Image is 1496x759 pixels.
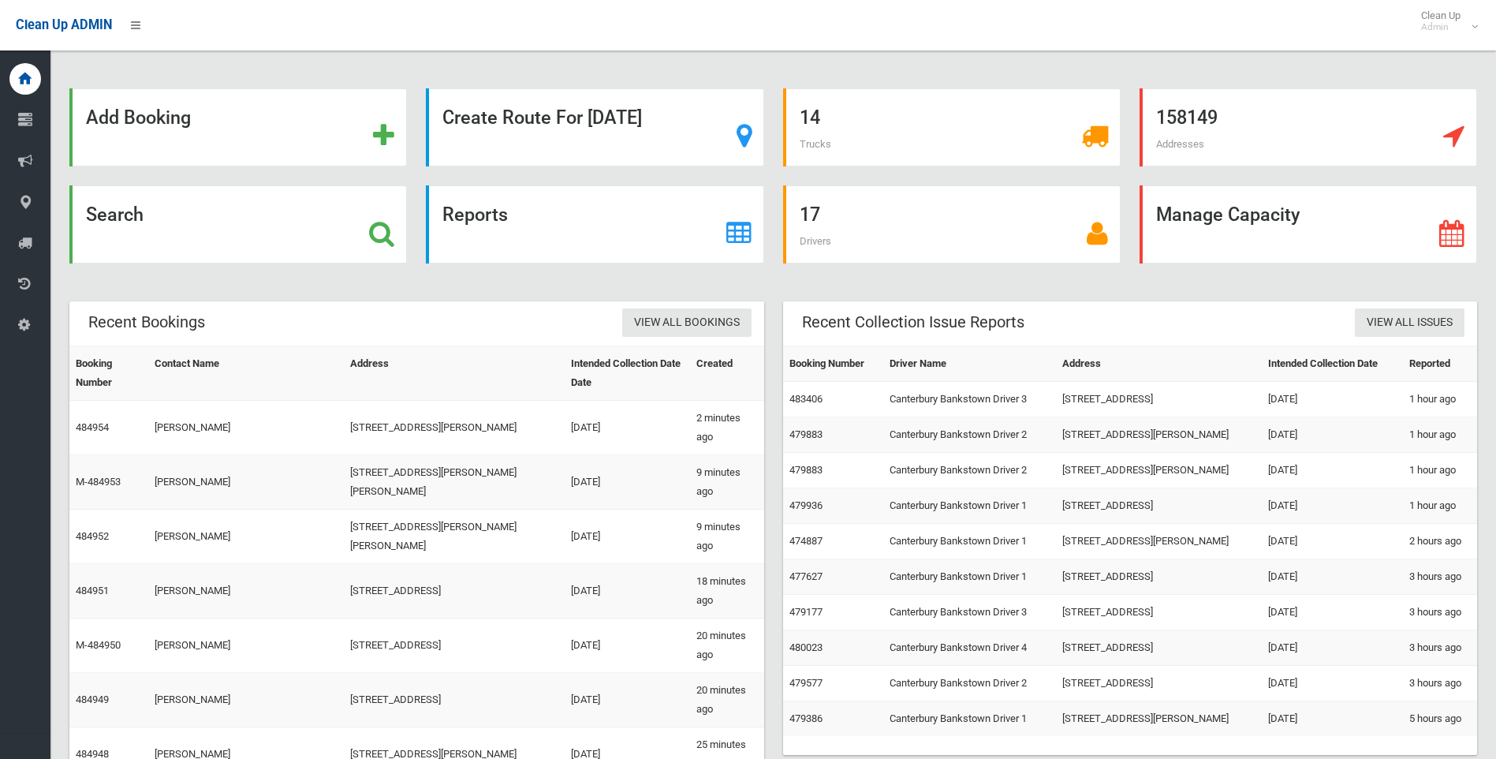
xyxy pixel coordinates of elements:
a: Search [69,185,407,264]
a: View All Bookings [622,308,752,338]
strong: 17 [800,204,820,226]
td: 1 hour ago [1403,488,1477,524]
strong: Manage Capacity [1156,204,1300,226]
td: [STREET_ADDRESS] [1056,595,1262,630]
td: Canterbury Bankstown Driver 1 [883,524,1056,559]
a: Manage Capacity [1140,185,1477,264]
td: 20 minutes ago [690,673,764,727]
a: 479386 [789,712,823,724]
td: [DATE] [1262,666,1402,701]
td: 1 hour ago [1403,453,1477,488]
td: [PERSON_NAME] [148,619,345,673]
span: Trucks [800,138,831,150]
th: Intended Collection Date Date [565,346,690,401]
td: Canterbury Bankstown Driver 3 [883,595,1056,630]
span: Clean Up [1413,9,1476,33]
td: [DATE] [1262,524,1402,559]
strong: Add Booking [86,107,191,129]
a: 479177 [789,606,823,618]
th: Address [344,346,564,401]
td: Canterbury Bankstown Driver 4 [883,630,1056,666]
td: [PERSON_NAME] [148,455,345,510]
td: [DATE] [565,401,690,455]
a: 17 Drivers [783,185,1121,264]
td: 3 hours ago [1403,595,1477,630]
a: Add Booking [69,88,407,166]
td: Canterbury Bankstown Driver 2 [883,417,1056,453]
td: 2 minutes ago [690,401,764,455]
td: [PERSON_NAME] [148,564,345,619]
td: [DATE] [1262,488,1402,524]
td: 1 hour ago [1403,382,1477,417]
td: Canterbury Bankstown Driver 1 [883,559,1056,595]
a: 479883 [789,464,823,476]
td: [PERSON_NAME] [148,510,345,564]
a: View All Issues [1355,308,1464,338]
td: [DATE] [1262,559,1402,595]
th: Created [690,346,764,401]
td: [STREET_ADDRESS][PERSON_NAME] [1056,524,1262,559]
a: 479883 [789,428,823,440]
td: [STREET_ADDRESS][PERSON_NAME] [1056,417,1262,453]
strong: 14 [800,107,820,129]
a: Create Route For [DATE] [426,88,763,166]
td: Canterbury Bankstown Driver 1 [883,701,1056,737]
td: [STREET_ADDRESS] [1056,630,1262,666]
a: M-484950 [76,639,121,651]
td: [STREET_ADDRESS] [344,673,564,727]
td: Canterbury Bankstown Driver 2 [883,453,1056,488]
a: 158149 Addresses [1140,88,1477,166]
span: Drivers [800,235,831,247]
strong: 158149 [1156,107,1218,129]
a: 479577 [789,677,823,689]
td: [DATE] [1262,382,1402,417]
td: Canterbury Bankstown Driver 3 [883,382,1056,417]
strong: Reports [442,204,508,226]
td: [STREET_ADDRESS] [1056,666,1262,701]
td: [STREET_ADDRESS] [344,619,564,673]
td: [PERSON_NAME] [148,401,345,455]
td: [DATE] [1262,453,1402,488]
a: 14 Trucks [783,88,1121,166]
th: Booking Number [69,346,148,401]
td: [DATE] [1262,417,1402,453]
span: Addresses [1156,138,1204,150]
td: 9 minutes ago [690,510,764,564]
td: 5 hours ago [1403,701,1477,737]
small: Admin [1421,21,1461,33]
a: 477627 [789,570,823,582]
td: [STREET_ADDRESS][PERSON_NAME] [1056,701,1262,737]
strong: Search [86,204,144,226]
td: Canterbury Bankstown Driver 1 [883,488,1056,524]
th: Intended Collection Date [1262,346,1402,382]
a: 484949 [76,694,109,705]
td: [PERSON_NAME] [148,673,345,727]
header: Recent Collection Issue Reports [783,307,1043,338]
td: [DATE] [565,510,690,564]
td: [STREET_ADDRESS] [1056,382,1262,417]
th: Driver Name [883,346,1056,382]
td: 9 minutes ago [690,455,764,510]
a: 484954 [76,421,109,433]
header: Recent Bookings [69,307,224,338]
td: 2 hours ago [1403,524,1477,559]
td: [DATE] [565,455,690,510]
td: [DATE] [1262,595,1402,630]
td: [STREET_ADDRESS][PERSON_NAME] [344,401,564,455]
td: [STREET_ADDRESS][PERSON_NAME] [1056,453,1262,488]
th: Contact Name [148,346,345,401]
td: [DATE] [565,619,690,673]
th: Booking Number [783,346,884,382]
a: M-484953 [76,476,121,488]
a: 479936 [789,499,823,511]
th: Reported [1403,346,1477,382]
td: [STREET_ADDRESS][PERSON_NAME][PERSON_NAME] [344,455,564,510]
td: [DATE] [565,673,690,727]
a: 484951 [76,585,109,596]
a: 484952 [76,530,109,542]
td: 3 hours ago [1403,630,1477,666]
td: [DATE] [565,564,690,619]
td: [DATE] [1262,630,1402,666]
td: 18 minutes ago [690,564,764,619]
span: Clean Up ADMIN [16,17,112,32]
